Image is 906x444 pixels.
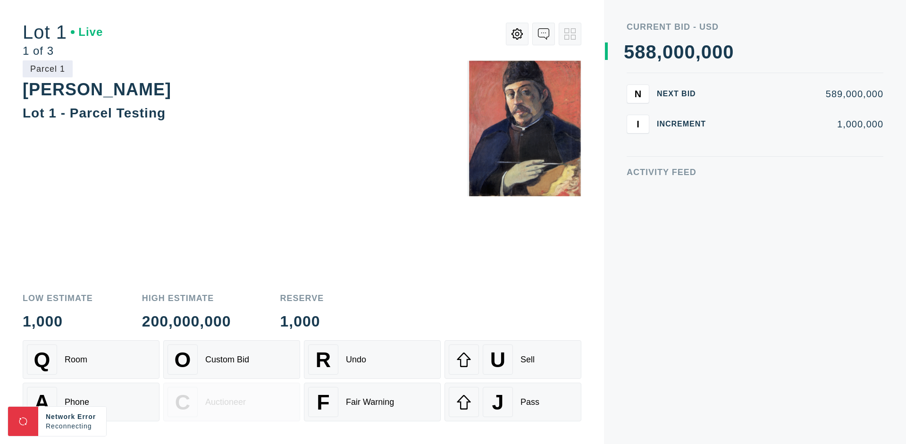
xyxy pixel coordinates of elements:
span: U [490,348,505,372]
div: , [657,42,663,231]
div: 0 [701,42,712,61]
div: 8 [635,42,646,61]
button: RUndo [304,340,441,379]
span: F [317,390,329,414]
div: Parcel 1 [23,60,73,77]
div: 1,000,000 [721,119,883,129]
div: Undo [346,355,366,365]
div: 1,000 [280,314,324,329]
span: C [175,390,190,414]
div: 0 [673,42,684,61]
div: 5 [624,42,635,61]
button: FFair Warning [304,383,441,421]
div: 0 [663,42,673,61]
button: I [627,115,649,134]
span: O [175,348,191,372]
div: Live [71,26,103,38]
span: A [34,390,50,414]
div: 1,000 [23,314,93,329]
button: QRoom [23,340,159,379]
div: Network Error [46,412,99,421]
div: 589,000,000 [721,89,883,99]
div: Room [65,355,87,365]
div: Pass [520,397,539,407]
div: Lot 1 [23,23,103,42]
div: 0 [712,42,723,61]
span: N [635,88,641,99]
button: N [627,84,649,103]
div: , [696,42,701,231]
div: 8 [646,42,657,61]
div: Lot 1 - Parcel Testing [23,106,166,120]
div: Current Bid - USD [627,23,883,31]
div: 0 [684,42,695,61]
div: High Estimate [142,294,231,302]
button: APhone [23,383,159,421]
div: 200,000,000 [142,314,231,329]
div: Phone [65,397,89,407]
button: OCustom Bid [163,340,300,379]
div: Fair Warning [346,397,394,407]
button: JPass [445,383,581,421]
div: Reserve [280,294,324,302]
span: I [637,118,639,129]
span: J [492,390,503,414]
div: Reconnecting [46,421,99,431]
div: 1 of 3 [23,45,103,57]
div: Custom Bid [205,355,249,365]
span: Q [34,348,50,372]
div: Low Estimate [23,294,93,302]
div: Activity Feed [627,168,883,176]
button: USell [445,340,581,379]
div: Increment [657,120,713,128]
div: Sell [520,355,535,365]
button: CAuctioneer [163,383,300,421]
div: 0 [723,42,734,61]
div: Next Bid [657,90,713,98]
span: R [316,348,331,372]
div: Auctioneer [205,397,246,407]
div: [PERSON_NAME] [23,80,171,99]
